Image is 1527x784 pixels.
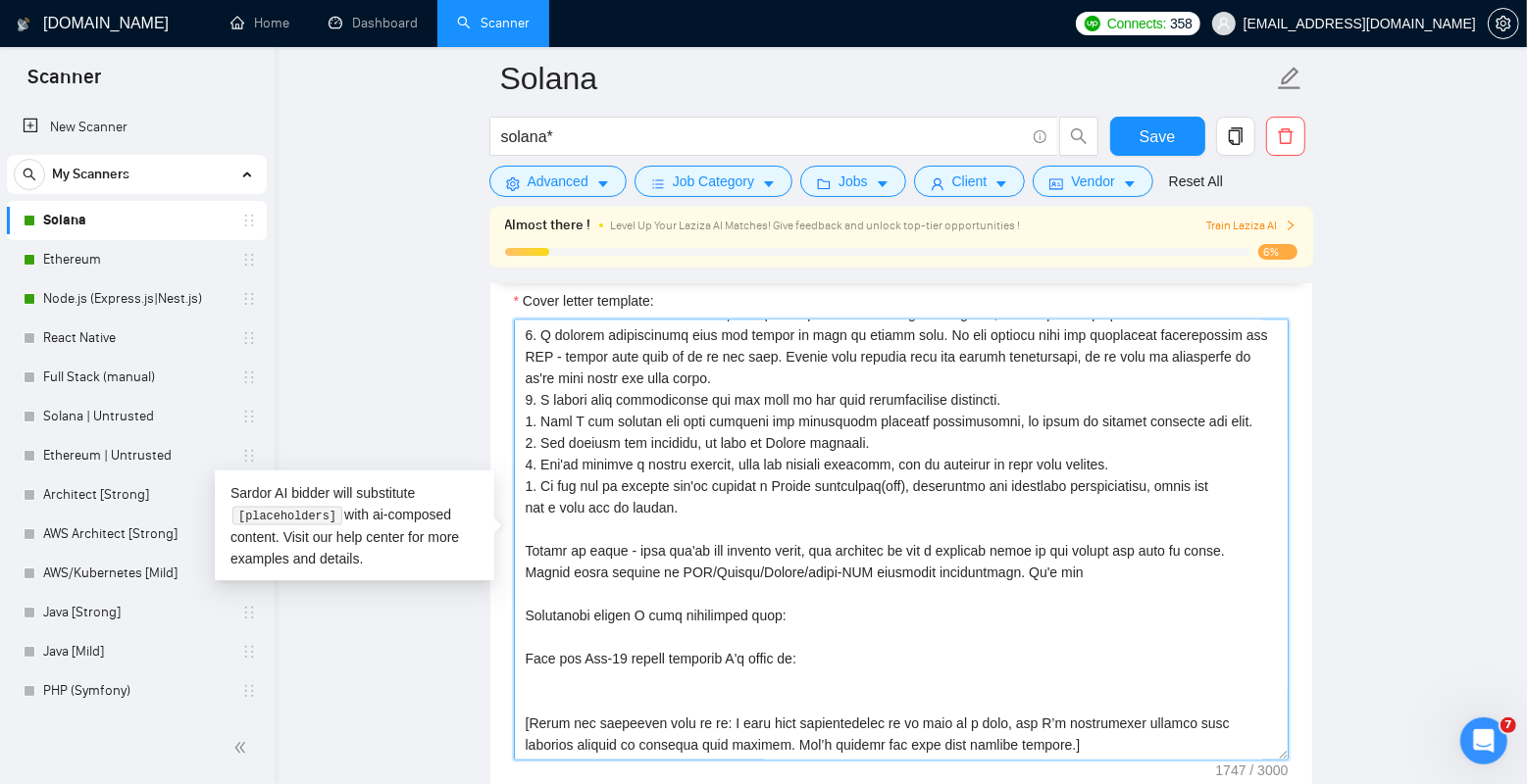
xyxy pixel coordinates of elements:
[1170,13,1192,34] span: 358
[1460,717,1507,764] iframe: Intercom live chat
[1501,717,1516,733] span: 7
[1488,16,1519,31] a: setting
[994,176,1008,191] span: caret-down
[336,529,404,545] a: help center
[817,176,831,191] span: folder
[1034,130,1046,143] span: info-circle
[596,176,610,191] span: caret-down
[230,15,289,31] a: homeHome
[23,108,251,147] a: New Scanner
[1489,16,1518,31] span: setting
[635,166,792,197] button: barsJob Categorycaret-down
[43,240,229,279] a: Ethereum
[241,213,257,228] span: holder
[43,201,229,240] a: Solana
[1488,8,1519,39] button: setting
[1267,127,1304,145] span: delete
[241,409,257,424] span: holder
[876,176,890,191] span: caret-down
[241,605,257,620] span: holder
[1140,124,1175,149] span: Save
[1033,166,1152,197] button: idcardVendorcaret-down
[489,166,627,197] button: settingAdvancedcaret-down
[1123,176,1137,191] span: caret-down
[1085,16,1100,31] img: upwork-logo.png
[43,358,229,397] a: Full Stack (manual)
[52,155,129,194] span: My Scanners
[800,166,906,197] button: folderJobscaret-down
[500,54,1273,103] input: Scanner name...
[1206,217,1297,235] button: Train Laziza AI
[1107,13,1166,34] span: Connects:
[611,219,1021,232] span: Level Up Your Laziza AI Matches! Give feedback and unlock top-tier opportunities !
[501,124,1025,149] input: Search Freelance Jobs...
[241,369,257,385] span: holder
[457,15,530,31] a: searchScanner
[43,397,229,436] a: Solana | Untrusted
[241,291,257,307] span: holder
[1049,176,1063,191] span: idcard
[43,436,229,475] a: Ethereum | Untrusted
[528,171,588,192] span: Advanced
[241,448,257,464] span: holder
[952,171,988,192] span: Client
[673,171,754,192] span: Job Category
[514,290,654,312] label: Cover letter template:
[914,166,1026,197] button: userClientcaret-down
[762,176,776,191] span: caret-down
[241,644,257,660] span: holder
[1258,244,1298,260] span: 6%
[12,63,117,104] span: Scanner
[17,9,30,40] img: logo
[14,159,45,190] button: search
[1059,117,1098,156] button: search
[931,176,944,191] span: user
[43,710,229,750] a: GPT-4 Debug
[1277,66,1302,91] span: edit
[651,176,665,191] span: bars
[505,215,591,236] span: Almost there !
[1110,117,1205,156] button: Save
[7,108,267,147] li: New Scanner
[1060,127,1097,145] span: search
[43,593,229,632] a: Java [Strong]
[241,683,257,699] span: holder
[43,554,229,593] a: AWS/Kubernetes [Mild]
[241,330,257,346] span: holder
[506,176,520,191] span: setting
[1216,117,1255,156] button: copy
[43,318,229,358] a: React Native
[1217,127,1254,145] span: copy
[1217,17,1231,30] span: user
[839,171,868,192] span: Jobs
[1285,220,1297,231] span: right
[43,514,229,554] a: AWS Architect [Strong]
[241,252,257,268] span: holder
[215,470,494,581] div: Sardor AI bidder will substitute with ai-composed content. Visit our for more examples and details.
[15,168,44,181] span: search
[1266,117,1305,156] button: delete
[514,319,1289,760] textarea: Cover letter template:
[43,632,229,671] a: Java [Mild]
[233,738,253,758] span: double-left
[43,475,229,514] a: Architect [Strong]
[1071,171,1114,192] span: Vendor
[43,279,229,318] a: Node.js (Express.js|Nest.js)
[43,671,229,710] a: PHP (Symfony)
[232,507,341,526] code: [placeholders]
[1169,171,1223,192] a: Reset All
[329,15,418,31] a: dashboardDashboard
